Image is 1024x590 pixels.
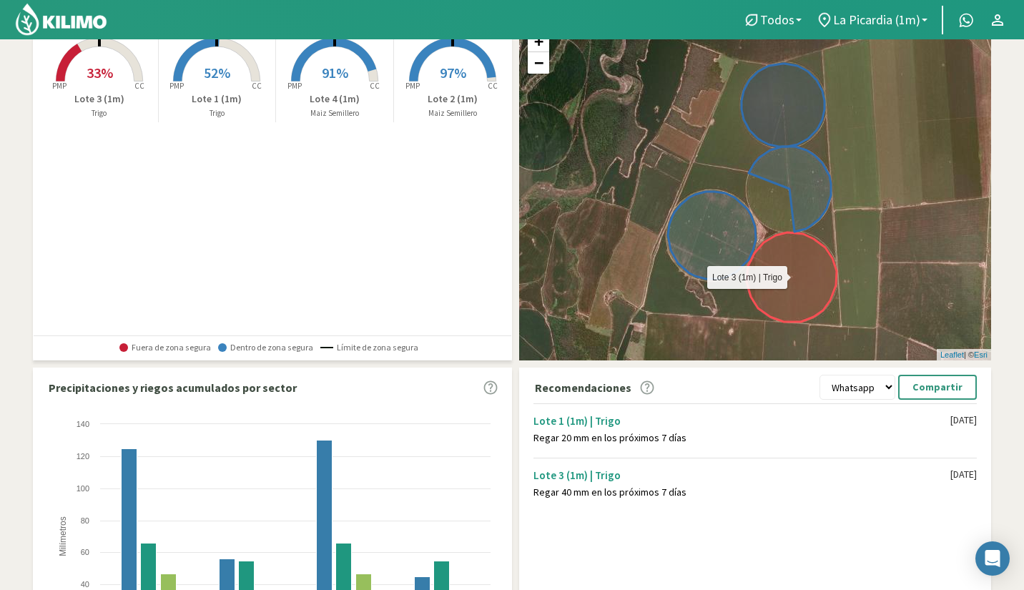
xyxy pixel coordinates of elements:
[440,64,466,82] span: 97%
[394,107,512,119] p: Maiz Semillero
[975,541,1010,576] div: Open Intercom Messenger
[533,432,950,444] div: Regar 20 mm en los próximos 7 días
[204,64,230,82] span: 52%
[87,64,113,82] span: 33%
[488,81,498,91] tspan: CC
[119,343,211,353] span: Fuera de zona segura
[912,379,963,395] p: Compartir
[528,31,549,52] a: Zoom in
[528,52,549,74] a: Zoom out
[950,468,977,481] div: [DATE]
[159,107,276,119] p: Trigo
[252,81,262,91] tspan: CC
[394,92,512,107] p: Lote 2 (1m)
[77,452,89,461] text: 120
[218,343,313,353] span: Dentro de zona segura
[533,486,950,498] div: Regar 40 mm en los próximos 7 días
[14,2,108,36] img: Kilimo
[276,107,393,119] p: Maiz Semillero
[760,12,794,27] span: Todos
[77,484,89,493] text: 100
[533,468,950,482] div: Lote 3 (1m) | Trigo
[974,350,988,359] a: Esri
[287,81,302,91] tspan: PMP
[49,379,297,396] p: Precipitaciones y riegos acumulados por sector
[535,379,631,396] p: Recomendaciones
[833,12,920,27] span: La Picardia (1m)
[940,350,964,359] a: Leaflet
[77,420,89,428] text: 140
[81,548,89,556] text: 60
[41,92,158,107] p: Lote 3 (1m)
[134,81,144,91] tspan: CC
[370,81,380,91] tspan: CC
[937,349,991,361] div: | ©
[320,343,418,353] span: Límite de zona segura
[159,92,276,107] p: Lote 1 (1m)
[533,414,950,428] div: Lote 1 (1m) | Trigo
[52,81,67,91] tspan: PMP
[41,107,158,119] p: Trigo
[81,516,89,525] text: 80
[81,580,89,589] text: 40
[276,92,393,107] p: Lote 4 (1m)
[169,81,184,91] tspan: PMP
[405,81,420,91] tspan: PMP
[950,414,977,426] div: [DATE]
[322,64,348,82] span: 91%
[58,517,68,556] text: Milímetros
[898,375,977,400] button: Compartir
